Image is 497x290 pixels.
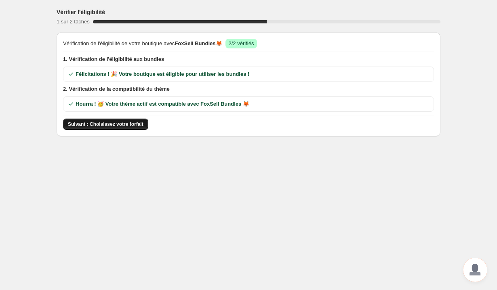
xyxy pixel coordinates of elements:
[463,258,487,282] a: Ouvrir le chat
[68,121,143,127] span: Suivant : Choisissez votre forfait
[229,40,254,46] span: 2/2 vérifiés
[76,100,249,108] span: Hourra ! 🥳 Votre thème actif est compatible avec FoxSell Bundles 🦊
[175,40,215,46] span: FoxSell Bundles
[63,119,148,130] button: Suivant : Choisissez votre forfait
[57,19,90,25] span: 1 sur 2 tâches
[57,8,105,16] h3: Vérifier l'éligibilité
[63,85,434,93] span: 2. Vérification de la compatibilité du thème
[63,55,434,63] span: 1. Vérification de l'éligibilité aux bundles
[76,70,249,78] span: Félicitations ! 🎉 Votre boutique est éligible pour utiliser les bundles !
[63,40,222,48] span: Vérification de l'éligibilité de votre boutique avec 🦊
